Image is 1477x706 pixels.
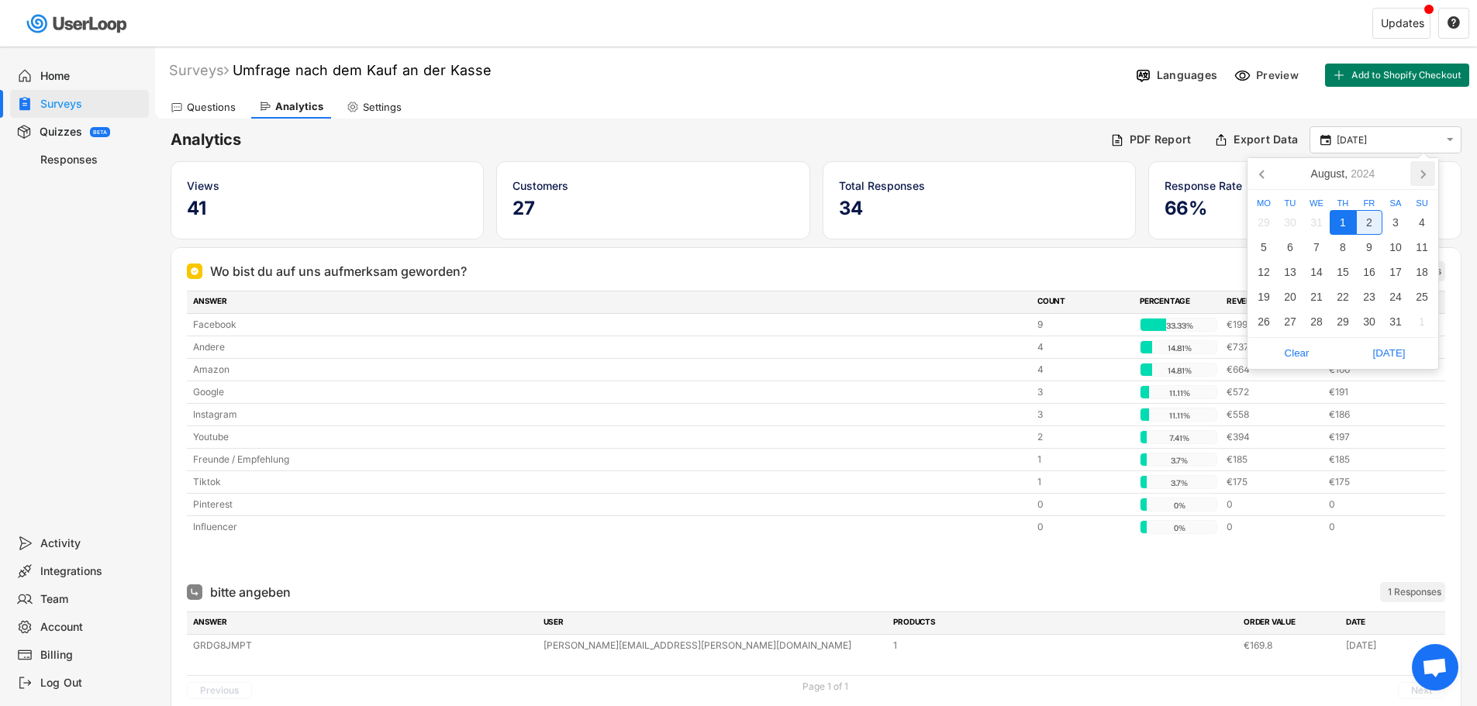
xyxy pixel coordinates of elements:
[1382,199,1409,208] div: Sa
[544,616,885,630] div: USER
[1037,408,1130,422] div: 3
[1251,210,1277,235] div: 29
[1329,363,1422,377] div: €166
[1329,498,1422,511] div: 0
[1356,309,1382,334] div: 30
[512,177,793,194] div: Customers
[187,177,468,194] div: Views
[1251,284,1277,309] div: 19
[187,197,468,220] h5: 41
[1381,18,1424,29] div: Updates
[1144,476,1215,490] div: 3.7%
[193,430,1028,444] div: Youtube
[193,295,1028,309] div: ANSWER
[1277,235,1303,260] div: 6
[193,408,1028,422] div: Instagram
[1144,319,1215,332] div: 33.33%
[193,475,1028,489] div: Tiktok
[193,363,1028,377] div: Amazon
[40,676,143,691] div: Log Out
[40,536,143,551] div: Activity
[1227,408,1320,422] div: €558
[193,520,1028,534] div: Influencer
[1409,309,1435,334] div: 1
[40,620,143,635] div: Account
[1329,520,1422,534] div: 0
[1165,177,1445,194] div: Response Rate
[190,267,199,276] img: Single Select
[1037,363,1130,377] div: 4
[1330,235,1356,260] div: 8
[1346,616,1439,630] div: DATE
[1351,168,1375,179] i: 2024
[1251,309,1277,334] div: 26
[1144,386,1215,400] div: 11.11%
[40,153,143,167] div: Responses
[1256,68,1303,82] div: Preview
[1303,235,1330,260] div: 7
[1144,363,1215,377] div: 14.81%
[187,101,236,114] div: Questions
[1244,616,1337,630] div: ORDER VALUE
[1144,341,1215,355] div: 14.81%
[1144,498,1215,512] div: 0%
[1330,199,1356,208] div: Th
[193,318,1028,332] div: Facebook
[193,453,1028,467] div: Freunde / Empfehlung
[1303,309,1330,334] div: 28
[1409,235,1435,260] div: 11
[40,648,143,663] div: Billing
[1037,520,1130,534] div: 0
[171,129,1099,150] h6: Analytics
[1447,133,1454,146] text: 
[1356,210,1382,235] div: 2
[1448,15,1460,29] text: 
[1382,235,1409,260] div: 10
[1329,475,1422,489] div: €175
[190,587,199,597] img: Open Ended
[1303,199,1330,208] div: We
[1277,284,1303,309] div: 20
[1443,133,1457,146] button: 
[1330,284,1356,309] div: 22
[1346,639,1439,653] div: [DATE]
[1140,295,1217,309] div: PERCENTAGE
[1277,260,1303,284] div: 13
[1144,431,1215,445] div: 7.41%
[1412,644,1458,691] div: Chat öffnen
[1348,342,1430,365] span: [DATE]
[1037,295,1130,309] div: COUNT
[40,592,143,607] div: Team
[1330,210,1356,235] div: 1
[1329,385,1422,399] div: €191
[363,101,402,114] div: Settings
[1227,498,1320,511] div: 0
[1382,210,1409,235] div: 3
[1244,639,1337,653] div: €169.8
[1382,260,1409,284] div: 17
[193,616,534,630] div: ANSWER
[1382,284,1409,309] div: 24
[1356,284,1382,309] div: 23
[1157,68,1217,82] div: Languages
[193,639,534,653] div: GRDG8JMPT
[169,61,229,79] div: Surveys
[1227,363,1320,377] div: €664
[1251,260,1277,284] div: 12
[1329,408,1422,422] div: €186
[1135,67,1151,84] img: Language%20Icon.svg
[1398,682,1445,699] button: Next
[210,583,291,601] div: bitte angeben
[1037,453,1130,467] div: 1
[1320,133,1331,146] text: 
[1037,475,1130,489] div: 1
[1330,260,1356,284] div: 15
[1144,408,1215,422] div: 11.11%
[1037,340,1130,354] div: 4
[1356,235,1382,260] div: 9
[1037,498,1130,511] div: 0
[893,616,1234,630] div: PRODUCTS
[1037,318,1130,332] div: 9
[1303,284,1330,309] div: 21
